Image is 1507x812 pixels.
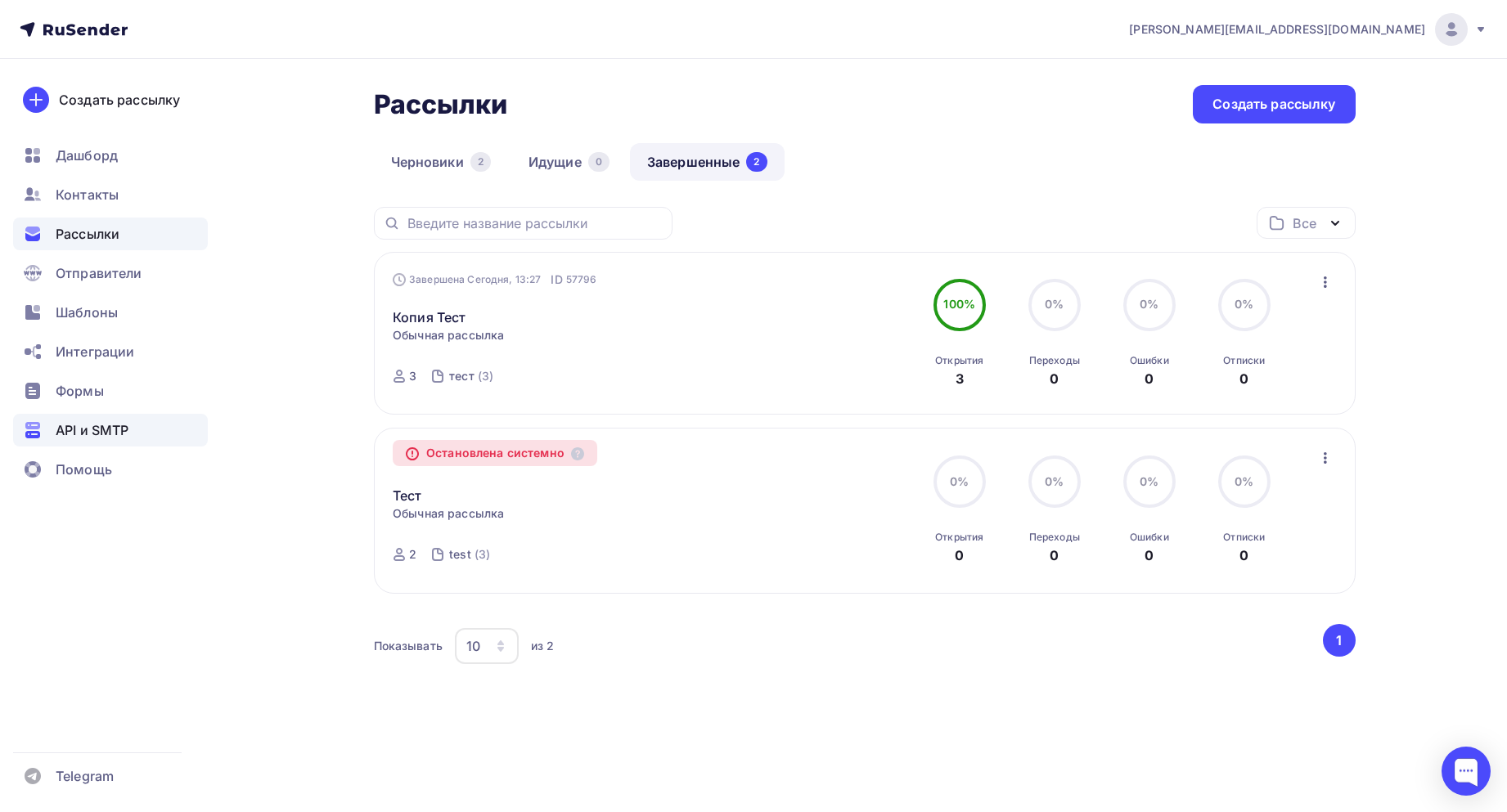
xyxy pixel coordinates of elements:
[1029,531,1080,544] div: Переходы
[393,486,422,505] a: Тест
[956,369,964,388] div: 3
[13,257,208,289] a: Отправители
[1323,624,1356,657] button: Go to page 1
[935,354,983,367] div: Открытия
[393,440,597,466] div: Остановлена системно
[955,545,964,565] div: 0
[13,139,208,172] a: Дашборд
[56,460,112,479] span: Помощь
[1223,531,1265,544] div: Отписки
[1130,354,1169,367] div: Ошибки
[56,342,134,361] span: Интеграции
[1257,207,1356,239] button: Все
[475,546,490,563] div: (3)
[1293,213,1316,233] div: Все
[59,90,180,110] div: Создать рассылку
[1045,297,1064,311] span: 0%
[746,152,767,172] div: 2
[56,381,104,401] span: Формы
[454,627,520,665] button: 10
[1239,545,1248,565] div: 0
[56,185,119,204] span: Контакты
[1029,354,1080,367] div: Переходы
[393,307,466,327] a: Копия Тест
[588,152,610,172] div: 0
[407,214,663,232] input: Введите название рассылки
[374,88,508,121] h2: Рассылки
[551,271,562,288] span: ID
[393,327,504,343] span: Обычная рассылка
[1140,297,1158,311] span: 0%
[566,271,597,288] span: 57796
[1129,21,1425,38] span: [PERSON_NAME][EMAIL_ADDRESS][DOMAIN_NAME]
[1140,474,1158,488] span: 0%
[1212,95,1335,114] div: Создать рассылку
[531,638,555,654] div: из 2
[478,368,493,384] div: (3)
[409,368,416,384] div: 3
[630,143,785,181] a: Завершенные2
[1130,531,1169,544] div: Ошибки
[1239,369,1248,388] div: 0
[1145,545,1154,565] div: 0
[448,363,495,389] a: тест (3)
[1045,474,1064,488] span: 0%
[56,224,119,244] span: Рассылки
[950,474,969,488] span: 0%
[1235,297,1253,311] span: 0%
[511,143,627,181] a: Идущие0
[393,271,596,288] div: Завершена Сегодня, 13:27
[449,546,471,563] div: test
[13,218,208,250] a: Рассылки
[374,638,443,654] div: Показывать
[56,766,114,786] span: Telegram
[1235,474,1253,488] span: 0%
[13,296,208,329] a: Шаблоны
[1129,13,1487,46] a: [PERSON_NAME][EMAIL_ADDRESS][DOMAIN_NAME]
[935,531,983,544] div: Открытия
[943,297,975,311] span: 100%
[409,546,416,563] div: 2
[374,143,508,181] a: Черновики2
[470,152,491,172] div: 2
[13,375,208,407] a: Формы
[448,541,492,568] a: test (3)
[13,178,208,211] a: Контакты
[56,146,118,165] span: Дашборд
[1223,354,1265,367] div: Отписки
[1050,545,1059,565] div: 0
[56,303,118,322] span: Шаблоны
[1145,369,1154,388] div: 0
[1320,624,1356,657] ul: Pagination
[393,505,504,522] span: Обычная рассылка
[449,368,475,384] div: тест
[56,263,142,283] span: Отправители
[56,420,128,440] span: API и SMTP
[466,636,480,656] div: 10
[1050,369,1059,388] div: 0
